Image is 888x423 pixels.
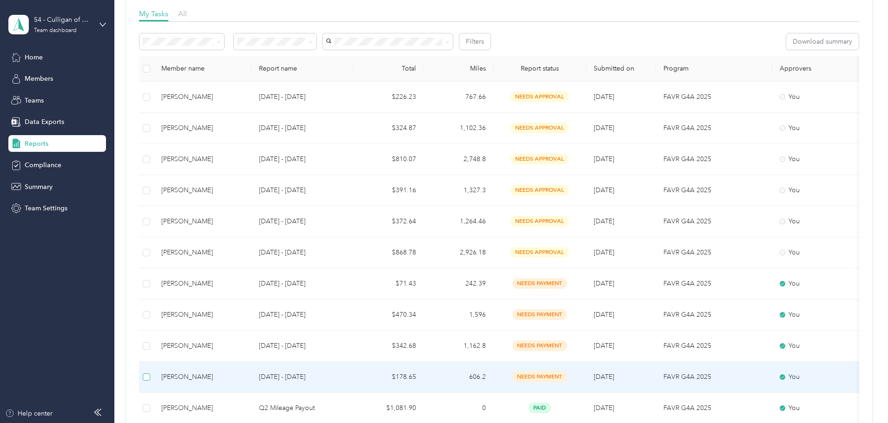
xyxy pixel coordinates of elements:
span: Reports [25,139,48,149]
div: You [780,247,858,258]
span: needs approval [510,247,569,258]
div: [PERSON_NAME] [161,279,244,289]
td: $391.16 [354,175,424,206]
div: Team dashboard [34,28,77,33]
p: [DATE] - [DATE] [259,279,346,289]
p: FAVR G4A 2025 [663,123,765,133]
p: [DATE] - [DATE] [259,185,346,195]
td: FAVR G4A 2025 [656,362,772,393]
td: $226.23 [354,82,424,113]
div: You [780,279,858,289]
div: [PERSON_NAME] [161,185,244,195]
span: [DATE] [594,124,614,132]
td: FAVR G4A 2025 [656,82,772,113]
td: 1,162.8 [424,331,493,362]
th: Approvers [772,56,865,82]
td: FAVR G4A 2025 [656,144,772,175]
p: FAVR G4A 2025 [663,310,765,320]
span: Teams [25,96,44,105]
td: FAVR G4A 2025 [656,113,772,144]
td: 2,926.18 [424,237,493,268]
td: FAVR G4A 2025 [656,206,772,237]
p: [DATE] - [DATE] [259,216,346,227]
span: needs approval [510,91,569,102]
button: Filters [459,33,490,50]
div: [PERSON_NAME] [161,154,244,164]
span: Team Settings [25,203,67,213]
span: [DATE] [594,342,614,350]
span: [DATE] [594,311,614,319]
p: FAVR G4A 2025 [663,185,765,195]
span: [DATE] [594,248,614,256]
span: [DATE] [594,93,614,101]
td: $178.65 [354,362,424,393]
div: You [780,403,858,413]
span: Compliance [25,160,61,170]
div: [PERSON_NAME] [161,92,244,102]
p: [DATE] - [DATE] [259,247,346,258]
td: $868.78 [354,237,424,268]
div: [PERSON_NAME] [161,403,244,413]
td: FAVR G4A 2025 [656,175,772,206]
th: Report name [252,56,354,82]
span: needs approval [510,216,569,227]
td: FAVR G4A 2025 [656,237,772,268]
div: [PERSON_NAME] [161,247,244,258]
iframe: Everlance-gr Chat Button Frame [836,371,888,423]
p: FAVR G4A 2025 [663,341,765,351]
div: 54 - Culligan of Ontario Sales Manager (Resi) [34,15,92,25]
button: Download summary [786,33,859,50]
span: needs payment [512,309,567,320]
th: Program [656,56,772,82]
td: 1,596 [424,299,493,331]
div: Miles [431,65,486,72]
td: 1,327.3 [424,175,493,206]
td: 1,264.46 [424,206,493,237]
td: FAVR G4A 2025 [656,299,772,331]
td: $342.68 [354,331,424,362]
p: [DATE] - [DATE] [259,310,346,320]
p: Q2 Mileage Payout [259,403,346,413]
div: You [780,216,858,227]
span: needs payment [512,278,567,289]
span: needs approval [510,154,569,164]
span: Members [25,74,53,84]
td: 2,748.8 [424,144,493,175]
td: 1,102.36 [424,113,493,144]
span: Summary [25,182,53,192]
span: [DATE] [594,217,614,225]
span: [DATE] [594,373,614,381]
div: You [780,123,858,133]
div: You [780,154,858,164]
span: Report status [501,65,579,72]
p: FAVR G4A 2025 [663,372,765,382]
span: needs approval [510,185,569,195]
button: Help center [5,409,53,418]
p: FAVR G4A 2025 [663,247,765,258]
span: [DATE] [594,186,614,194]
div: [PERSON_NAME] [161,372,244,382]
span: Home [25,52,43,62]
div: You [780,341,858,351]
td: FAVR G4A 2025 [656,331,772,362]
p: FAVR G4A 2025 [663,279,765,289]
p: [DATE] - [DATE] [259,372,346,382]
div: You [780,310,858,320]
div: [PERSON_NAME] [161,216,244,227]
div: You [780,92,858,102]
span: All [178,9,187,18]
span: paid [529,403,551,413]
div: [PERSON_NAME] [161,310,244,320]
th: Submitted on [586,56,656,82]
td: FAVR G4A 2025 [656,268,772,299]
p: [DATE] - [DATE] [259,154,346,164]
p: FAVR G4A 2025 [663,216,765,227]
div: You [780,372,858,382]
td: $372.64 [354,206,424,237]
p: [DATE] - [DATE] [259,92,346,102]
th: Member name [154,56,252,82]
td: $810.07 [354,144,424,175]
td: 767.66 [424,82,493,113]
td: $324.87 [354,113,424,144]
